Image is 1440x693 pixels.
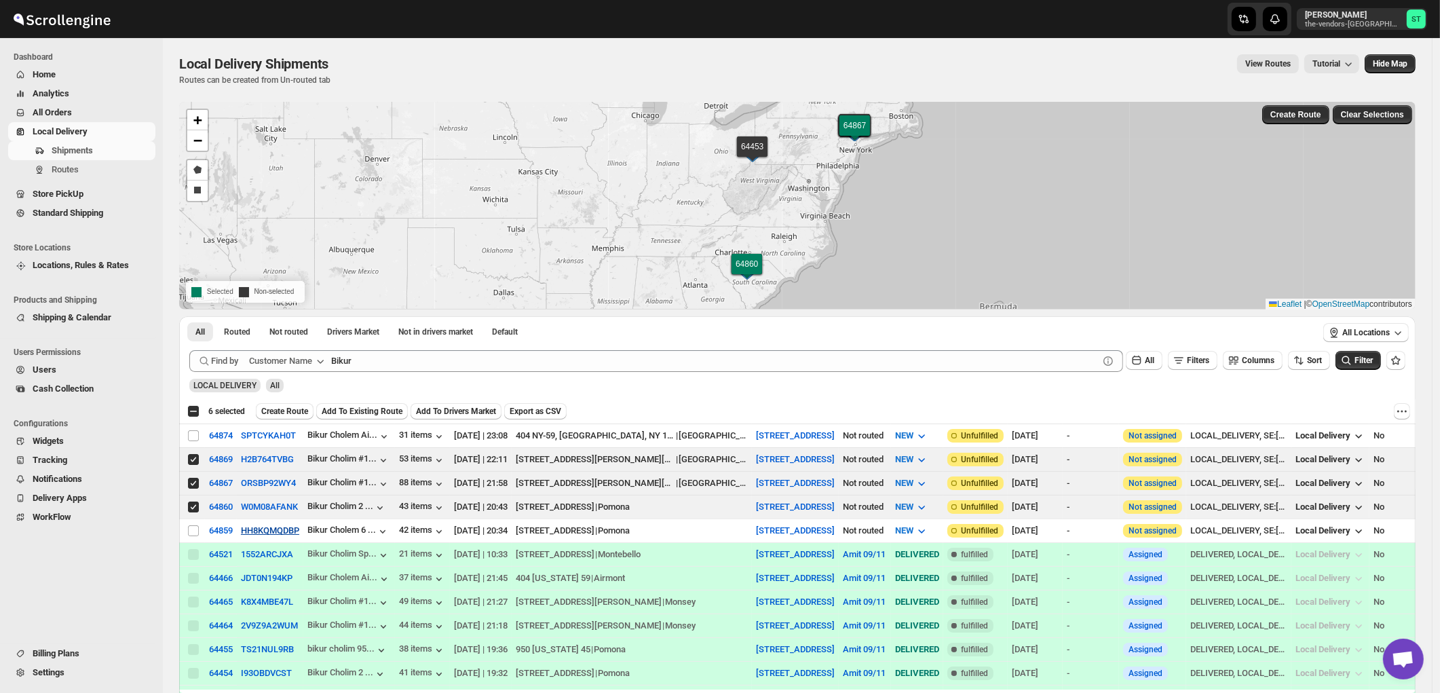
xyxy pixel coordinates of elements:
[216,322,259,341] button: Routed
[327,326,379,337] span: Drivers Market
[454,524,508,538] div: [DATE] | 20:34
[33,512,71,522] span: WorkFlow
[961,478,998,489] span: Unfulfilled
[1288,351,1330,370] button: Sort
[209,597,233,607] button: 64465
[1305,10,1401,20] p: [PERSON_NAME]
[1067,476,1115,490] div: -
[742,147,763,162] img: Marker
[33,189,83,199] span: Store PickUp
[1129,597,1162,607] button: Assigned
[33,493,87,503] span: Delivery Apps
[1287,496,1373,518] button: Local Delivery
[598,524,630,538] div: Pomona
[843,644,886,654] button: Amit 09/11
[843,429,887,443] div: Not routed
[887,496,936,518] button: NEW
[179,75,334,86] p: Routes can be created from Un-routed tab
[1270,109,1321,120] span: Create Route
[1129,455,1177,464] button: Not assigned
[319,322,387,341] button: Claimable
[844,126,865,141] img: Marker
[1295,502,1350,512] span: Local Delivery
[843,500,887,514] div: Not routed
[1307,356,1322,365] span: Sort
[209,644,233,654] button: 64455
[33,69,56,79] span: Home
[1067,500,1115,514] div: -
[14,242,156,253] span: Store Locations
[1067,524,1115,538] div: -
[843,597,886,607] button: Amit 09/11
[307,525,376,535] div: Bikur Cholem 6 ...
[887,472,936,494] button: NEW
[1295,430,1350,441] span: Local Delivery
[1354,356,1373,365] span: Filter
[895,430,913,441] span: NEW
[209,502,233,512] div: 64860
[307,596,377,606] div: Bikur Cholim #1...
[208,406,245,417] span: 6 selected
[33,383,94,394] span: Cash Collection
[33,312,111,322] span: Shipping & Calendar
[756,430,835,441] button: [STREET_ADDRESS]
[756,478,835,488] button: [STREET_ADDRESS]
[454,476,508,490] div: [DATE] | 21:58
[307,525,390,538] button: Bikur Cholem 6 ...
[454,453,508,466] div: [DATE] | 22:11
[209,549,233,559] button: 64521
[307,501,387,514] button: Bikur Cholim 2 ...
[241,620,298,631] button: 2V9Z9A2WUM
[307,572,377,582] div: Bikur Cholem Ai...
[307,477,377,487] div: Bikur Cholim #1...
[756,620,835,631] button: [STREET_ADDRESS]
[1305,20,1401,29] p: the-vendors-[GEOGRAPHIC_DATA]
[516,500,594,514] div: [STREET_ADDRESS]
[239,284,295,300] p: Non-selected
[1287,425,1373,447] button: Local Delivery
[1129,526,1177,536] button: Not assigned
[1168,351,1217,370] button: Filters
[241,430,296,441] button: SPTCYKAH0T
[598,548,641,561] div: Montebello
[241,668,292,678] button: I93OBDVCST
[249,354,312,368] div: Customer Name
[261,322,316,341] button: Unrouted
[14,418,156,429] span: Configurations
[1129,502,1177,512] button: Not assigned
[14,295,156,305] span: Products and Shipping
[1012,524,1059,538] div: [DATE]
[1262,105,1329,124] button: Create Route
[679,429,748,443] div: [GEOGRAPHIC_DATA]
[399,525,446,538] button: 42 items
[961,525,998,536] span: Unfulfilled
[843,668,886,678] button: Amit 09/11
[516,453,748,466] div: |
[411,403,501,419] button: Add To Drivers Market
[209,478,233,488] div: 64867
[398,326,473,337] span: Not in drivers market
[209,454,233,464] button: 64869
[322,406,402,417] span: Add To Existing Route
[399,501,446,514] div: 43 items
[241,644,294,654] button: TS21NUL9RB
[307,643,388,657] button: bikur cholim 95...
[516,548,594,561] div: [STREET_ADDRESS]
[8,508,155,527] button: WorkFlow
[1287,449,1373,470] button: Local Delivery
[1269,299,1302,309] a: Leaflet
[211,354,238,368] span: Find by
[399,430,446,443] button: 31 items
[895,478,913,488] span: NEW
[8,103,155,122] button: All Orders
[187,110,208,130] a: Zoom in
[241,350,335,372] button: Customer Name
[1373,476,1426,490] div: No
[209,525,233,536] button: 64859
[961,430,998,441] span: Unfulfilled
[1129,574,1162,583] button: Assigned
[399,667,446,681] div: 41 items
